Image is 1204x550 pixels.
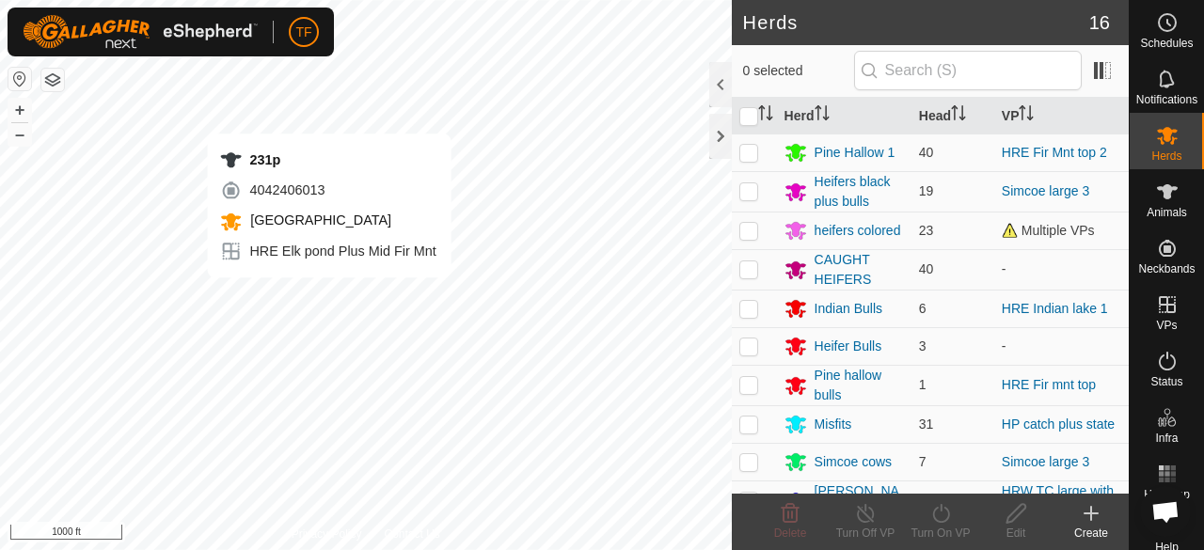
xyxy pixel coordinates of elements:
img: Gallagher Logo [23,15,258,49]
a: Contact Us [384,526,439,542]
p-sorticon: Activate to sort [758,108,773,123]
div: [PERSON_NAME] Creek [815,481,904,521]
div: Heifer Bulls [815,337,882,356]
span: Heatmap [1144,489,1190,500]
div: Pine Hallow 1 [815,143,895,163]
span: Status [1150,376,1182,387]
a: HRE Fir mnt top [1002,377,1096,392]
span: 19 [919,183,934,198]
span: 40 [919,261,934,276]
div: Heifers black plus bulls [815,172,904,212]
span: [GEOGRAPHIC_DATA] [246,212,391,228]
td: - [994,249,1129,290]
p-sorticon: Activate to sort [951,108,966,123]
div: Turn Off VP [828,525,903,542]
span: Delete [774,526,807,540]
button: – [8,123,31,146]
div: Misfits [815,415,852,434]
a: HRE Fir Mnt top 2 [1002,145,1107,160]
span: 3 [919,338,927,354]
div: 4042406013 [219,179,436,201]
span: TF [295,23,311,42]
span: Schedules [1140,38,1193,49]
div: 231p [219,149,436,171]
a: HRE Indian lake 1 [1002,301,1108,316]
div: heifers colored [815,221,901,241]
div: Turn On VP [903,525,978,542]
input: Search (S) [854,51,1082,90]
th: Herd [777,98,911,134]
a: Simcoe large 3 [1002,454,1089,469]
span: Notifications [1136,94,1197,105]
th: VP [994,98,1129,134]
a: Simcoe large 3 [1002,183,1089,198]
span: VPs [1156,320,1177,331]
th: Head [911,98,994,134]
td: - [994,327,1129,365]
a: HP catch plus state [1002,416,1115,432]
button: Reset Map [8,68,31,90]
span: 1 [919,377,927,392]
span: 16 [1089,8,1110,37]
p-sorticon: Activate to sort [1019,108,1034,123]
div: Open chat [1140,486,1191,537]
a: Privacy Policy [292,526,362,542]
span: Infra [1155,432,1178,444]
div: Pine hallow bulls [815,366,904,405]
div: Create [1053,525,1129,542]
span: Animals [1147,207,1187,218]
span: 23 [919,223,934,238]
div: Simcoe cows [815,452,892,472]
p-sorticon: Activate to sort [815,108,830,123]
span: 6 [919,301,927,316]
span: 31 [919,416,934,432]
span: 0 selected [743,61,854,81]
div: Indian Bulls [815,299,882,319]
div: Edit [978,525,1053,542]
button: + [8,99,31,121]
div: HRE Elk pond Plus Mid Fir Mnt [219,240,436,262]
a: HRW TC large with HR EZ 3 [1002,483,1114,518]
span: Herds [1151,150,1181,162]
h2: Herds [743,11,1089,34]
button: Map Layers [41,69,64,91]
span: 40 [919,145,934,160]
span: Neckbands [1138,263,1195,275]
div: CAUGHT HEIFERS [815,250,904,290]
span: Multiple VPs [1002,223,1095,238]
span: 7 [919,454,927,469]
